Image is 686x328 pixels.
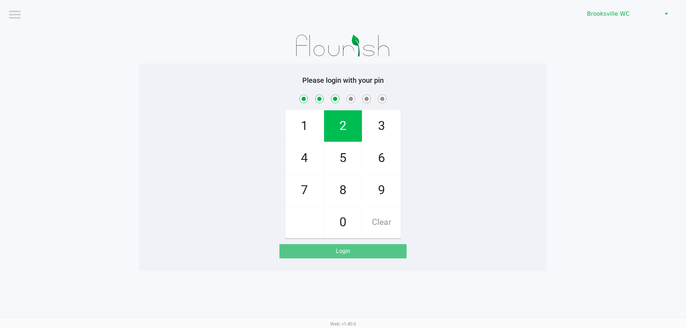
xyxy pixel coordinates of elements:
[363,207,401,238] span: Clear
[285,175,323,206] span: 7
[324,207,362,238] span: 0
[363,175,401,206] span: 9
[145,76,541,85] h5: Please login with your pin
[363,142,401,174] span: 6
[661,7,671,20] button: Select
[324,175,362,206] span: 8
[285,142,323,174] span: 4
[587,10,657,18] span: Brooksville WC
[324,110,362,142] span: 2
[324,142,362,174] span: 5
[285,110,323,142] span: 1
[330,321,356,327] span: Web: v1.40.0
[363,110,401,142] span: 3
